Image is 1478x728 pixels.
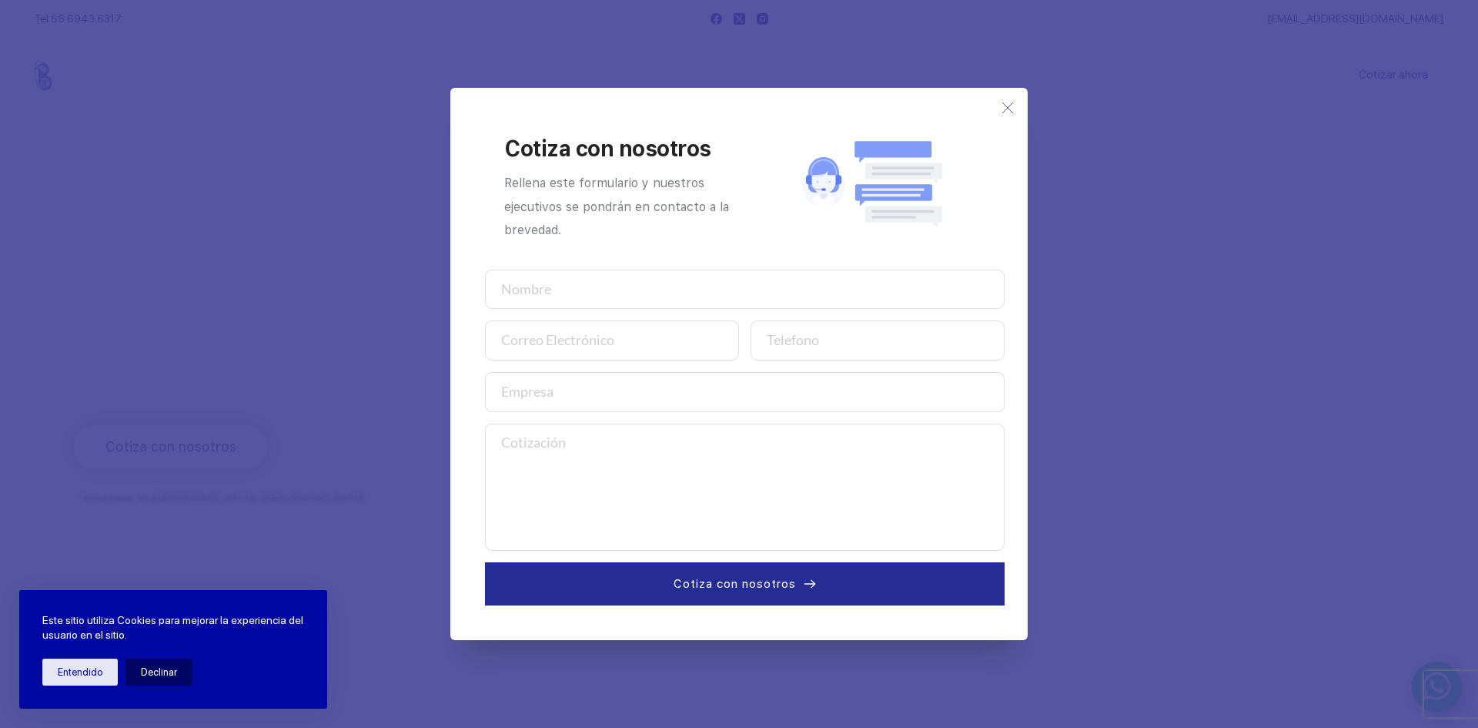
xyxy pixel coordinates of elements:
input: Telefono [751,320,1005,361]
span: Cotiza con nosotros [674,575,796,593]
span: Cotiza con nosotros [504,136,711,162]
input: Empresa [485,372,1005,412]
p: Este sitio utiliza Cookies para mejorar la experiencia del usuario en el sitio. [42,613,304,643]
input: Nombre [485,270,1005,310]
button: Declinar [125,659,192,686]
span: Rellena este formulario y nuestros ejecutivos se pondrán en contacto a la brevedad. [504,176,733,237]
button: Cotiza con nosotros [485,562,1005,606]
button: Entendido [42,659,118,686]
input: Correo Electrónico [485,320,739,361]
